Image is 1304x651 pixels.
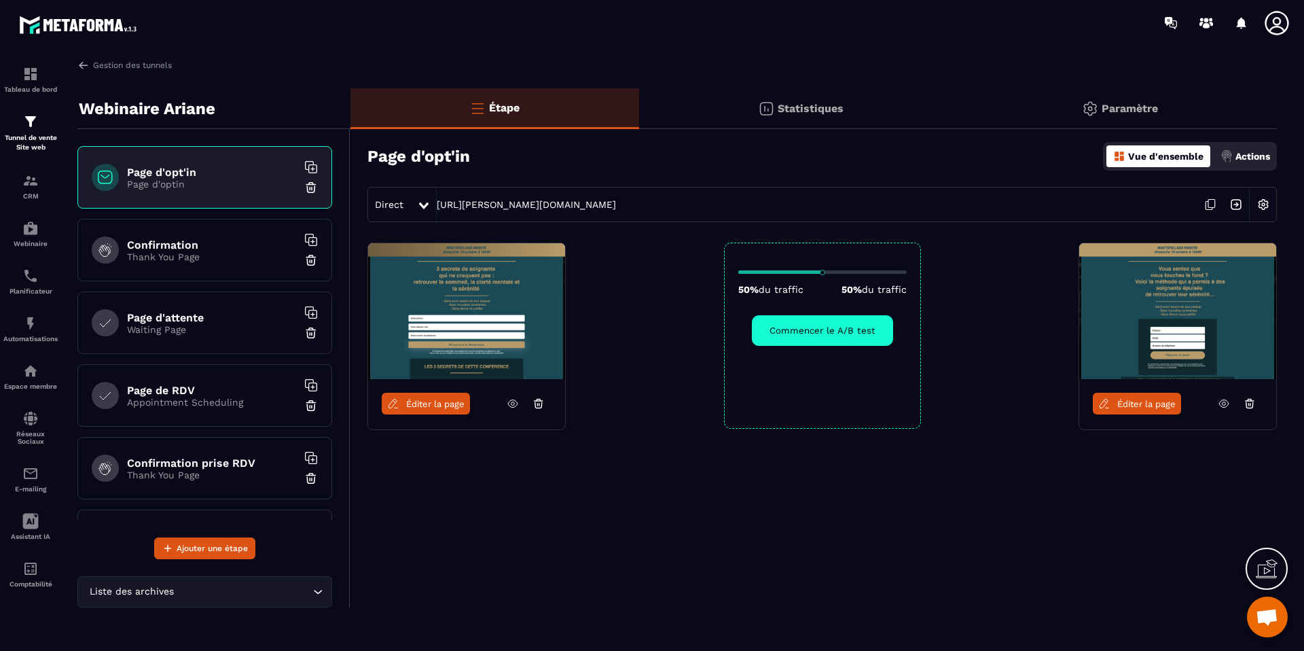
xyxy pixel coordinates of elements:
img: automations [22,315,39,332]
div: Ouvrir le chat [1247,597,1288,637]
img: social-network [22,410,39,427]
a: accountantaccountantComptabilité [3,550,58,598]
a: automationsautomationsWebinaire [3,210,58,258]
img: arrow [77,59,90,71]
span: Éditer la page [1117,399,1176,409]
p: Tableau de bord [3,86,58,93]
p: E-mailing [3,485,58,493]
img: scheduler [22,268,39,284]
img: accountant [22,561,39,577]
a: formationformationTableau de bord [3,56,58,103]
h6: Page d'opt'in [127,166,297,179]
a: schedulerschedulerPlanificateur [3,258,58,305]
p: Automatisations [3,335,58,342]
p: CRM [3,192,58,200]
p: 50% [841,284,907,295]
span: Direct [375,199,403,210]
a: social-networksocial-networkRéseaux Sociaux [3,400,58,455]
img: formation [22,173,39,189]
img: trash [304,472,318,485]
p: Planificateur [3,287,58,295]
img: arrow-next.bcc2205e.svg [1223,192,1249,217]
img: actions.d6e523a2.png [1220,150,1233,162]
img: email [22,465,39,482]
span: Ajouter une étape [177,542,248,555]
p: Appointment Scheduling [127,397,297,408]
a: Éditer la page [382,393,470,415]
a: Assistant IA [3,503,58,550]
p: Étape [489,101,520,114]
img: stats.20deebd0.svg [758,101,774,117]
p: Réseaux Sociaux [3,430,58,445]
img: formation [22,66,39,82]
p: Assistant IA [3,533,58,540]
p: Tunnel de vente Site web [3,133,58,152]
p: Waiting Page [127,324,297,335]
p: 50% [738,284,803,295]
a: automationsautomationsAutomatisations [3,305,58,353]
p: Actions [1235,151,1270,162]
p: Statistiques [778,102,844,115]
img: setting-gr.5f69749f.svg [1082,101,1098,117]
input: Search for option [177,584,310,599]
a: Gestion des tunnels [77,59,172,71]
h3: Page d'opt'in [367,147,470,166]
img: image [1079,243,1276,379]
img: trash [304,399,318,412]
a: formationformationTunnel de vente Site web [3,103,58,162]
a: emailemailE-mailing [3,455,58,503]
p: Thank You Page [127,251,297,262]
img: trash [304,181,318,194]
a: automationsautomationsEspace membre [3,353,58,400]
h6: Confirmation prise RDV [127,457,297,470]
img: logo [19,12,141,37]
h6: Page d'attente [127,311,297,324]
img: bars-o.4a397970.svg [469,100,486,116]
span: du traffic [759,284,803,295]
span: Liste des archives [86,584,177,599]
span: du traffic [862,284,907,295]
p: Espace membre [3,383,58,390]
img: image [368,243,565,379]
a: [URL][PERSON_NAME][DOMAIN_NAME] [437,199,616,210]
h6: Page de RDV [127,384,297,397]
img: formation [22,113,39,130]
p: Vue d'ensemble [1128,151,1203,162]
img: trash [304,326,318,340]
span: Éditer la page [406,399,465,409]
img: dashboard-orange.40269519.svg [1113,150,1125,162]
button: Commencer le A/B test [752,315,893,346]
a: Éditer la page [1093,393,1181,415]
a: formationformationCRM [3,162,58,210]
button: Ajouter une étape [154,538,255,559]
div: Search for option [77,576,332,608]
p: Thank You Page [127,470,297,480]
p: Page d'optin [127,179,297,190]
img: automations [22,363,39,379]
p: Paramètre [1102,102,1158,115]
p: Webinaire [3,240,58,247]
h6: Confirmation [127,239,297,251]
p: Webinaire Ariane [79,95,215,122]
img: setting-w.858f3a88.svg [1250,192,1276,217]
img: automations [22,220,39,236]
p: Comptabilité [3,580,58,588]
img: trash [304,253,318,267]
